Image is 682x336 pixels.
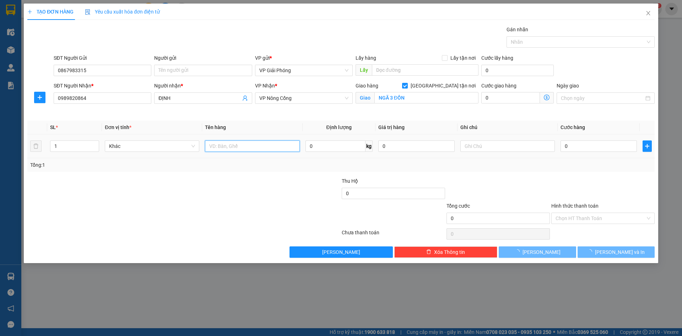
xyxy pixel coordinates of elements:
[326,124,352,130] span: Định lượng
[27,9,32,14] span: plus
[34,95,45,100] span: plus
[426,249,431,255] span: delete
[61,37,103,44] span: GP1508250371
[448,54,478,62] span: Lấy tận nơi
[259,65,348,76] span: VP Giải Phóng
[638,4,658,23] button: Close
[15,6,60,29] strong: CHUYỂN PHÁT NHANH ĐÔNG LÝ
[85,9,91,15] img: icon
[446,203,470,209] span: Tổng cước
[27,9,74,15] span: TẠO ĐƠN HÀNG
[105,124,131,130] span: Đơn vị tính
[356,55,376,61] span: Lấy hàng
[366,140,373,152] span: kg
[378,124,405,130] span: Giá trị hàng
[322,248,360,256] span: [PERSON_NAME]
[561,94,644,102] input: Ngày giao
[154,54,252,62] div: Người gửi
[481,92,540,103] input: Cước giao hàng
[551,203,599,209] label: Hình thức thanh toán
[259,93,348,103] span: VP Nông Cống
[499,246,576,258] button: [PERSON_NAME]
[54,54,151,62] div: SĐT Người Gửi
[408,82,478,90] span: [GEOGRAPHIC_DATA] tận nơi
[544,95,550,100] span: dollar-circle
[18,30,56,46] span: SĐT XE 0982 184 001
[645,10,651,16] span: close
[481,55,513,61] label: Cước lấy hàng
[561,124,585,130] span: Cước hàng
[515,249,523,254] span: loading
[378,140,455,152] input: 0
[205,140,299,152] input: VD: Bàn, Ghế
[30,140,42,152] button: delete
[30,161,263,169] div: Tổng: 1
[458,121,558,134] th: Ghi chú
[643,140,652,152] button: plus
[595,248,645,256] span: [PERSON_NAME] và In
[374,92,478,103] input: Giao tận nơi
[507,27,528,32] label: Gán nhãn
[54,82,151,90] div: SĐT Người Nhận
[85,9,160,15] span: Yêu cầu xuất hóa đơn điện tử
[643,143,651,149] span: plus
[109,141,195,151] span: Khác
[356,92,374,103] span: Giao
[587,249,595,254] span: loading
[394,246,498,258] button: deleteXóa Thông tin
[34,92,45,103] button: plus
[481,65,554,76] input: Cước lấy hàng
[372,64,478,76] input: Dọc đường
[255,54,353,62] div: VP gửi
[50,124,56,130] span: SL
[205,124,226,130] span: Tên hàng
[289,246,393,258] button: [PERSON_NAME]
[18,47,57,62] strong: PHIẾU BIÊN NHẬN
[523,248,561,256] span: [PERSON_NAME]
[356,83,378,89] span: Giao hàng
[460,140,555,152] input: Ghi Chú
[434,248,465,256] span: Xóa Thông tin
[481,83,516,89] label: Cước giao hàng
[242,95,248,101] span: user-add
[154,82,252,90] div: Người nhận
[557,83,579,89] label: Ngày giao
[356,64,372,76] span: Lấy
[341,229,446,241] div: Chưa thanh toán
[342,178,358,184] span: Thu Hộ
[255,83,275,89] span: VP Nhận
[578,246,655,258] button: [PERSON_NAME] và In
[4,25,14,49] img: logo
